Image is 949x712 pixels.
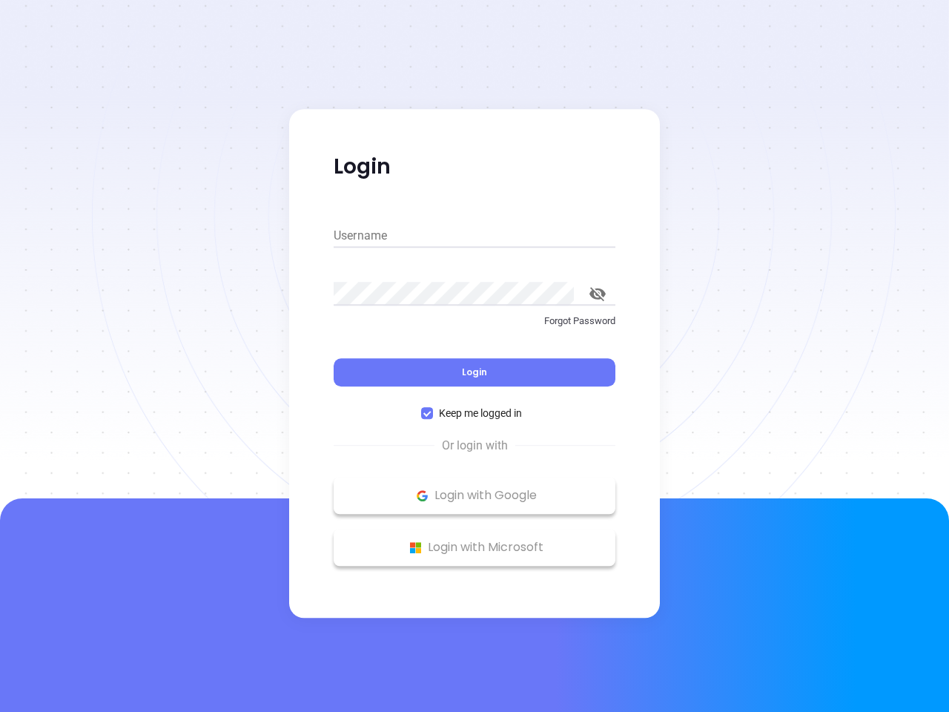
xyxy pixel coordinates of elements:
a: Forgot Password [334,314,615,340]
p: Login [334,154,615,180]
button: Google Logo Login with Google [334,477,615,514]
span: Or login with [434,437,515,455]
span: Keep me logged in [433,405,528,421]
p: Forgot Password [334,314,615,329]
button: Login [334,358,615,386]
button: toggle password visibility [580,276,615,311]
button: Microsoft Logo Login with Microsoft [334,529,615,566]
p: Login with Google [341,484,608,507]
span: Login [462,366,487,378]
p: Login with Microsoft [341,536,608,558]
img: Microsoft Logo [406,538,425,557]
img: Google Logo [413,487,431,505]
